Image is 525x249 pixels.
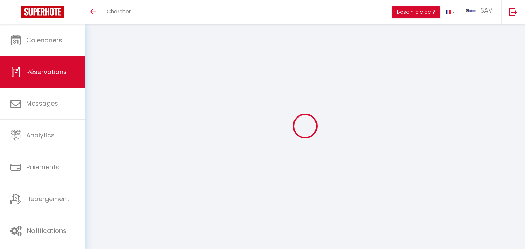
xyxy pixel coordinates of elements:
span: SAV [481,6,492,15]
img: Super Booking [21,6,64,18]
button: Besoin d'aide ? [392,6,440,18]
img: ... [466,9,476,12]
span: Messages [26,99,58,108]
span: Paiements [26,163,59,171]
img: logout [509,8,517,16]
span: Chercher [107,8,131,15]
span: Analytics [26,131,55,140]
span: Hébergement [26,194,69,203]
span: Notifications [27,226,66,235]
span: Réservations [26,67,67,76]
span: Calendriers [26,36,62,44]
